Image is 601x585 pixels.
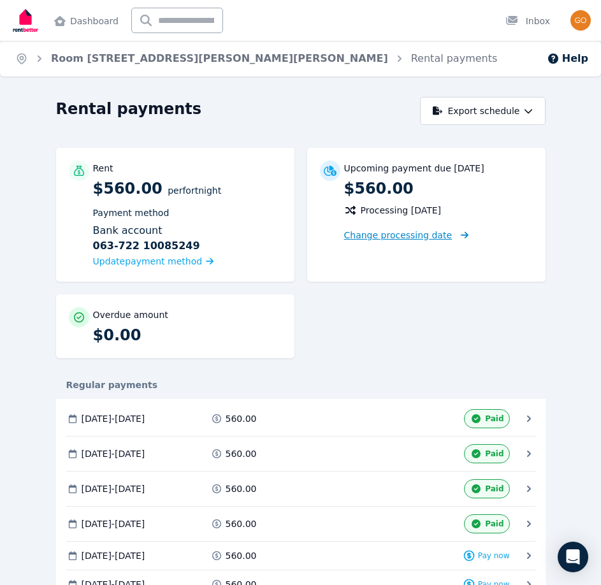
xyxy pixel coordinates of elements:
div: Bank account [93,223,282,254]
span: [DATE] - [DATE] [82,517,145,530]
p: Overdue amount [93,308,168,321]
span: Paid [485,519,503,529]
p: $560.00 [93,178,282,269]
span: 560.00 [226,549,257,562]
img: RentBetter [10,4,41,36]
p: Upcoming payment due [DATE] [344,162,484,175]
b: 063-722 10085249 [93,238,200,254]
div: Inbox [505,15,550,27]
a: Room [STREET_ADDRESS][PERSON_NAME][PERSON_NAME] [51,52,388,64]
span: Paid [485,414,503,424]
img: Heng Weng Low [570,10,591,31]
a: Rental payments [411,52,498,64]
span: Paid [485,449,503,459]
span: 560.00 [226,517,257,530]
span: per Fortnight [168,185,221,196]
span: 560.00 [226,447,257,460]
p: $560.00 [344,178,533,199]
div: Regular payments [56,379,546,391]
span: [DATE] - [DATE] [82,482,145,495]
span: [DATE] - [DATE] [82,447,145,460]
span: Processing [DATE] [361,204,442,217]
button: Export schedule [420,97,546,125]
p: Rent [93,162,113,175]
span: Update payment method [93,256,203,266]
span: [DATE] - [DATE] [82,412,145,425]
p: $0.00 [93,325,282,345]
span: 560.00 [226,482,257,495]
span: 560.00 [226,412,257,425]
span: Pay now [478,551,510,561]
span: [DATE] - [DATE] [82,549,145,562]
a: Change processing date [344,229,469,242]
span: Paid [485,484,503,494]
span: Change processing date [344,229,453,242]
p: Payment method [93,206,282,219]
div: Open Intercom Messenger [558,542,588,572]
button: Help [547,51,588,66]
h1: Rental payments [56,99,202,119]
